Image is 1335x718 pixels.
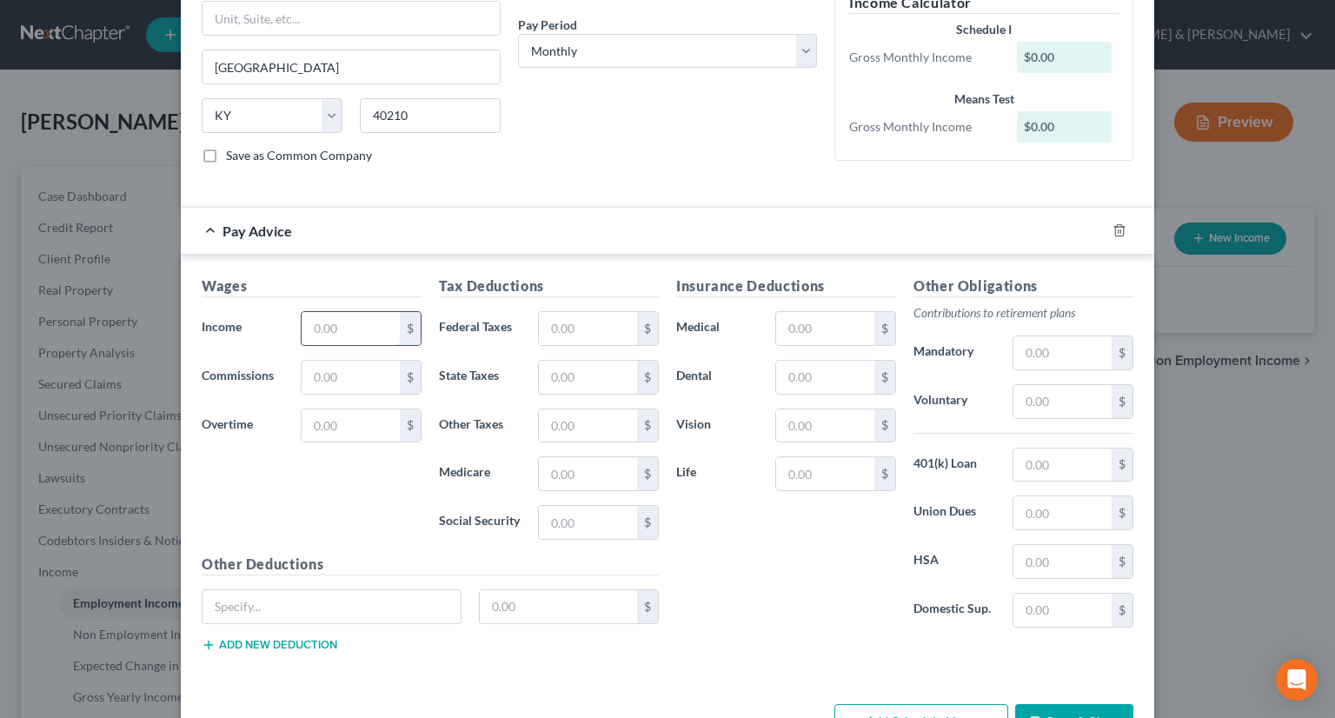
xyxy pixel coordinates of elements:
button: Add new deduction [202,638,337,652]
label: Commissions [193,360,292,395]
input: 0.00 [539,409,637,442]
div: $ [400,312,421,345]
input: 0.00 [539,457,637,490]
input: 0.00 [1013,496,1112,529]
div: $ [1112,336,1132,369]
div: $0.00 [1017,42,1112,73]
div: $ [1112,594,1132,627]
h5: Tax Deductions [439,276,659,297]
span: Save as Common Company [226,148,372,163]
input: 0.00 [1013,385,1112,418]
label: State Taxes [430,360,529,395]
input: 0.00 [539,312,637,345]
div: $ [874,409,895,442]
div: $ [400,361,421,394]
div: $ [637,506,658,539]
div: Schedule I [849,21,1119,38]
input: 0.00 [1013,449,1112,482]
input: Enter city... [203,50,500,83]
label: Other Taxes [430,409,529,443]
label: Federal Taxes [430,311,529,346]
div: $ [1112,545,1132,578]
label: Vision [667,409,767,443]
label: Medical [667,311,767,346]
div: $ [874,457,895,490]
label: HSA [905,544,1004,579]
h5: Insurance Deductions [676,276,896,297]
input: 0.00 [1013,545,1112,578]
label: Union Dues [905,495,1004,530]
label: Domestic Sup. [905,593,1004,628]
input: 0.00 [480,590,638,623]
div: $ [874,361,895,394]
input: Specify... [203,590,461,623]
div: $ [1112,449,1132,482]
span: Pay Advice [222,223,292,239]
input: 0.00 [1013,594,1112,627]
label: Dental [667,360,767,395]
input: 0.00 [539,506,637,539]
label: Medicare [430,456,529,491]
div: $0.00 [1017,111,1112,143]
input: 0.00 [776,361,874,394]
div: $ [637,590,658,623]
div: Means Test [849,90,1119,108]
div: Gross Monthly Income [840,49,1008,66]
span: Income [202,319,242,334]
label: Overtime [193,409,292,443]
div: $ [400,409,421,442]
div: Open Intercom Messenger [1276,659,1318,701]
input: 0.00 [302,361,400,394]
label: Voluntary [905,384,1004,419]
div: $ [874,312,895,345]
input: 0.00 [776,409,874,442]
div: $ [1112,385,1132,418]
h5: Wages [202,276,422,297]
input: Enter zip... [360,98,501,133]
div: Gross Monthly Income [840,118,1008,136]
div: $ [637,457,658,490]
div: $ [1112,496,1132,529]
label: Mandatory [905,336,1004,370]
h5: Other Deductions [202,554,659,575]
p: Contributions to retirement plans [913,304,1133,322]
input: 0.00 [539,361,637,394]
h5: Other Obligations [913,276,1133,297]
label: Life [667,456,767,491]
div: $ [637,312,658,345]
div: $ [637,409,658,442]
input: 0.00 [776,312,874,345]
input: Unit, Suite, etc... [203,2,500,35]
input: 0.00 [776,457,874,490]
input: 0.00 [302,312,400,345]
input: 0.00 [1013,336,1112,369]
div: $ [637,361,658,394]
label: Social Security [430,505,529,540]
span: Pay Period [518,17,577,32]
label: 401(k) Loan [905,448,1004,482]
input: 0.00 [302,409,400,442]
